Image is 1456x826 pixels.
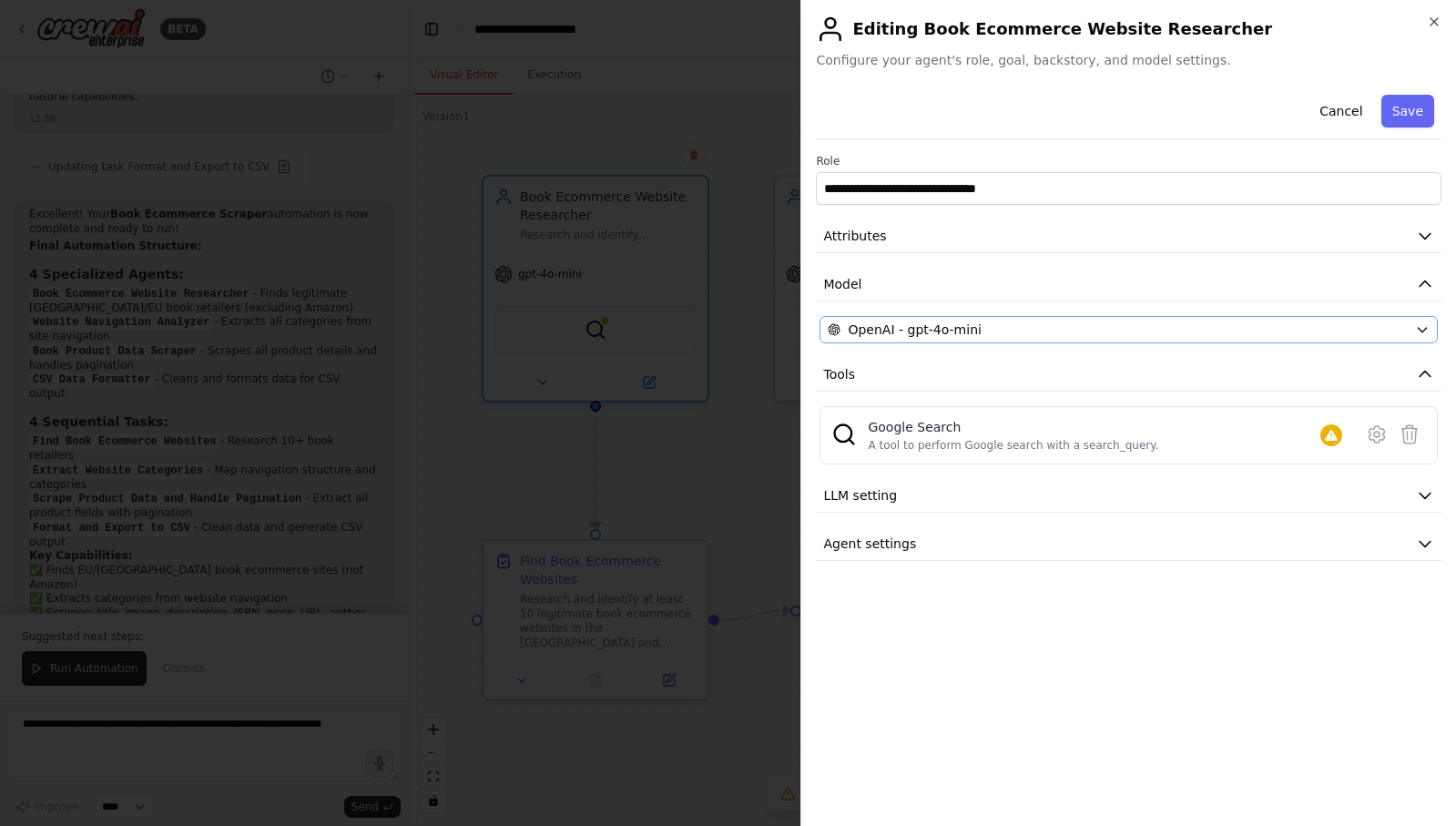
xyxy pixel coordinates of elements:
button: OpenAI - gpt-4o-mini [820,316,1438,343]
span: OpenAI - gpt-4o-mini [848,321,981,339]
span: Attributes [823,227,886,245]
button: Configure tool [1360,418,1393,451]
span: Tools [823,365,855,383]
button: Save [1381,95,1434,127]
span: LLM setting [823,486,897,505]
div: A tool to perform Google search with a search_query. [868,438,1158,453]
span: Model [823,275,861,293]
h2: Editing Book Ecommerce Website Researcher [816,15,1441,44]
span: Configure your agent's role, goal, backstory, and model settings. [816,51,1441,69]
button: Model [816,268,1441,301]
button: Attributes [816,219,1441,253]
button: Cancel [1308,95,1373,127]
label: Role [816,154,1441,168]
button: Agent settings [816,527,1441,561]
button: Delete tool [1393,418,1426,451]
img: SerplyWebSearchTool [831,422,857,447]
button: LLM setting [816,479,1441,513]
button: Tools [816,358,1441,392]
span: Agent settings [823,535,916,553]
div: Google Search [868,418,1158,436]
